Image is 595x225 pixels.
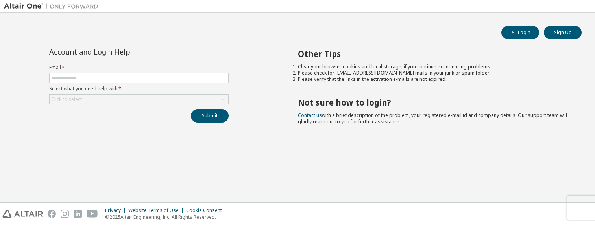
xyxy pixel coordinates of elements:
li: Please check for [EMAIL_ADDRESS][DOMAIN_NAME] mails in your junk or spam folder. [298,70,568,76]
h2: Other Tips [298,49,568,59]
div: Privacy [105,207,128,214]
label: Email [49,64,229,71]
button: Submit [191,109,229,123]
li: Please verify that the links in the activation e-mails are not expired. [298,76,568,82]
img: facebook.svg [48,210,56,218]
h2: Not sure how to login? [298,97,568,108]
div: Cookie Consent [186,207,227,214]
img: altair_logo.svg [2,210,43,218]
div: Account and Login Help [49,49,193,55]
label: Select what you need help with [49,86,229,92]
a: Contact us [298,112,322,119]
button: Sign Up [544,26,582,39]
img: instagram.svg [61,210,69,218]
div: Click to select [51,96,82,102]
img: Altair One [4,2,102,10]
div: Website Terms of Use [128,207,186,214]
div: Click to select [50,95,228,104]
button: Login [501,26,539,39]
p: © 2025 Altair Engineering, Inc. All Rights Reserved. [105,214,227,220]
li: Clear your browser cookies and local storage, if you continue experiencing problems. [298,64,568,70]
img: youtube.svg [87,210,98,218]
span: with a brief description of the problem, your registered e-mail id and company details. Our suppo... [298,112,567,125]
img: linkedin.svg [74,210,82,218]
